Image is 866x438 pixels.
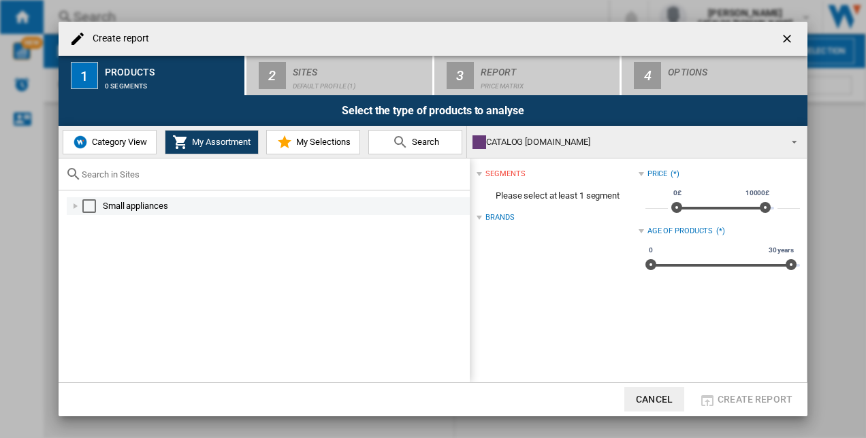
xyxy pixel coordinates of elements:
[481,75,615,90] div: Price Matrix
[86,32,149,46] h4: Create report
[718,394,792,405] span: Create report
[105,75,239,90] div: 0 segments
[634,62,661,89] div: 4
[485,169,525,180] div: segments
[624,387,684,411] button: Cancel
[671,188,684,199] span: 0£
[82,169,463,180] input: Search in Sites
[246,56,434,95] button: 2 Sites Default profile (1)
[72,134,89,150] img: wiser-icon-blue.png
[434,56,622,95] button: 3 Report Price Matrix
[485,212,514,223] div: Brands
[293,75,427,90] div: Default profile (1)
[647,169,668,180] div: Price
[59,56,246,95] button: 1 Products 0 segments
[481,61,615,75] div: Report
[89,137,147,147] span: Category View
[293,61,427,75] div: Sites
[775,25,802,52] button: getI18NText('BUTTONS.CLOSE_DIALOG')
[668,61,802,75] div: Options
[189,137,251,147] span: My Assortment
[266,130,360,154] button: My Selections
[165,130,259,154] button: My Assortment
[82,199,103,213] md-checkbox: Select
[59,95,807,126] div: Select the type of products to analyse
[105,61,239,75] div: Products
[743,188,771,199] span: 10000£
[472,133,780,152] div: CATALOG [DOMAIN_NAME]
[477,183,638,209] span: Please select at least 1 segment
[647,245,655,256] span: 0
[63,130,157,154] button: Category View
[259,62,286,89] div: 2
[767,245,796,256] span: 30 years
[408,137,439,147] span: Search
[780,32,797,48] ng-md-icon: getI18NText('BUTTONS.CLOSE_DIALOG')
[447,62,474,89] div: 3
[293,137,351,147] span: My Selections
[103,199,468,213] div: Small appliances
[71,62,98,89] div: 1
[647,226,713,237] div: Age of products
[695,387,797,411] button: Create report
[622,56,807,95] button: 4 Options
[368,130,462,154] button: Search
